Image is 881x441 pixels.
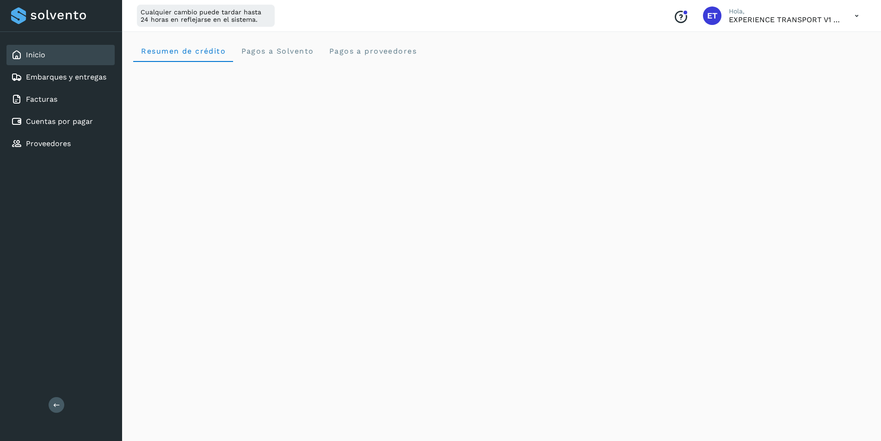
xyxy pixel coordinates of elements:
span: Resumen de crédito [141,47,226,55]
div: Embarques y entregas [6,67,115,87]
p: EXPERIENCE TRANSPORT V1 SA DE CV [729,15,840,24]
span: Pagos a Solvento [240,47,314,55]
a: Embarques y entregas [26,73,106,81]
p: Hola, [729,7,840,15]
div: Proveedores [6,134,115,154]
a: Inicio [26,50,45,59]
div: Cualquier cambio puede tardar hasta 24 horas en reflejarse en el sistema. [137,5,275,27]
span: Pagos a proveedores [328,47,417,55]
a: Proveedores [26,139,71,148]
div: Facturas [6,89,115,110]
div: Inicio [6,45,115,65]
a: Facturas [26,95,57,104]
div: Cuentas por pagar [6,111,115,132]
a: Cuentas por pagar [26,117,93,126]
